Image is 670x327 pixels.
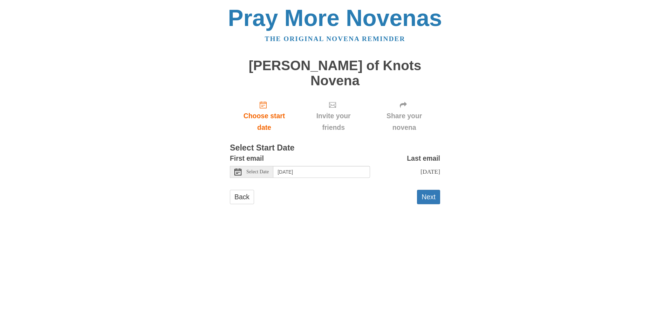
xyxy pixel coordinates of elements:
a: Back [230,190,254,204]
label: First email [230,153,264,164]
div: Click "Next" to confirm your start date first. [368,95,440,137]
h3: Select Start Date [230,144,440,153]
label: Last email [407,153,440,164]
a: Choose start date [230,95,299,137]
span: Select Date [246,169,269,174]
span: Choose start date [237,110,292,133]
span: [DATE] [421,168,440,175]
button: Next [417,190,440,204]
span: Share your novena [375,110,433,133]
span: Invite your friends [306,110,361,133]
div: Click "Next" to confirm your start date first. [299,95,368,137]
a: Pray More Novenas [228,5,442,31]
a: The original novena reminder [265,35,405,42]
h1: [PERSON_NAME] of Knots Novena [230,58,440,88]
